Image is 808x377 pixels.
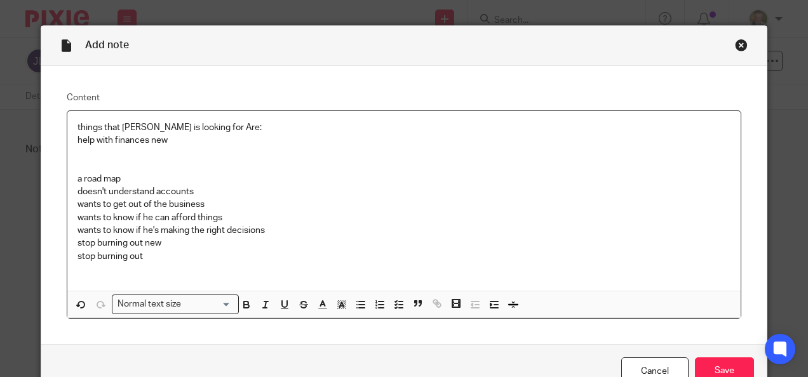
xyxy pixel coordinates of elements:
p: things that [PERSON_NAME] is looking for Are: [77,121,731,134]
div: Search for option [112,294,239,314]
div: Close this dialog window [735,39,748,51]
p: help with finances new [77,134,731,147]
p: wants to know if he can afford things [77,211,731,224]
p: wants to get out of the business [77,198,731,211]
p: doesn't understand accounts [77,185,731,198]
p: stop burning out new [77,237,731,249]
span: Add note [85,40,129,50]
label: Content [67,91,742,104]
input: Search for option [185,298,231,311]
p: a road map [77,173,731,185]
span: Normal text size [115,298,184,311]
p: stop burning out [77,250,731,263]
p: wants to know if he's making the right decisions [77,224,731,237]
